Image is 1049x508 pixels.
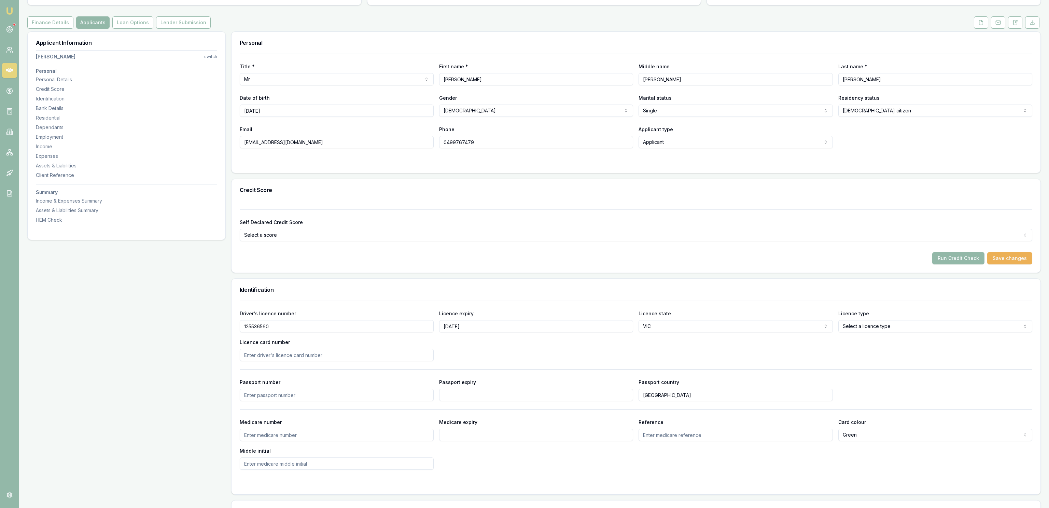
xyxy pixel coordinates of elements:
h3: Credit Score [240,187,1032,193]
input: Enter medicare middle initial [240,457,434,470]
button: Loan Options [112,16,153,29]
label: Email [240,126,252,132]
div: Personal Details [36,76,217,83]
label: Middle name [639,64,670,69]
label: Passport expiry [439,379,476,385]
div: Residential [36,114,217,121]
label: Title * [240,64,255,69]
div: Assets & Liabilities Summary [36,207,217,214]
label: Licence state [639,311,671,316]
input: 0431 234 567 [439,136,633,148]
input: Enter passport country [639,389,833,401]
div: Income & Expenses Summary [36,197,217,204]
div: Identification [36,95,217,102]
div: [PERSON_NAME] [36,53,75,60]
input: Enter medicare reference [639,429,833,441]
label: Licence card number [240,339,290,345]
label: Licence expiry [439,311,474,316]
button: Run Credit Check [932,252,984,264]
h3: Summary [36,190,217,195]
label: Last name * [838,64,867,69]
label: Medicare expiry [439,419,477,425]
input: Enter passport number [240,389,434,401]
div: switch [204,54,217,59]
div: Credit Score [36,86,217,93]
button: Finance Details [27,16,73,29]
label: Applicant type [639,126,673,132]
input: DD/MM/YYYY [240,105,434,117]
a: Finance Details [27,16,75,29]
label: Card colour [838,419,866,425]
h3: Identification [240,287,1032,292]
div: Expenses [36,153,217,160]
label: Date of birth [240,95,270,101]
button: Lender Submission [156,16,211,29]
label: Marital status [639,95,672,101]
div: Dependants [36,124,217,131]
h3: Personal [36,69,217,73]
input: Enter medicare number [240,429,434,441]
div: Assets & Liabilities [36,162,217,169]
img: emu-icon-u.png [5,7,14,15]
label: Middle initial [240,448,271,454]
h3: Applicant Information [36,40,217,45]
div: Client Reference [36,172,217,179]
label: Licence type [838,311,869,316]
a: Lender Submission [155,16,212,29]
div: Employment [36,134,217,140]
label: Gender [439,95,457,101]
label: Passport number [240,379,280,385]
input: Enter driver's licence card number [240,349,434,361]
label: Residency status [838,95,880,101]
h3: Personal [240,40,1032,45]
label: Passport country [639,379,679,385]
div: Bank Details [36,105,217,112]
label: Medicare number [240,419,282,425]
label: Reference [639,419,663,425]
div: Income [36,143,217,150]
a: Loan Options [111,16,155,29]
label: First name * [439,64,468,69]
div: HEM Check [36,217,217,223]
input: Enter driver's licence number [240,320,434,332]
button: Save changes [987,252,1032,264]
a: Applicants [75,16,111,29]
label: Phone [439,126,454,132]
button: Applicants [76,16,110,29]
label: Driver's licence number [240,311,296,316]
label: Self Declared Credit Score [240,219,303,225]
